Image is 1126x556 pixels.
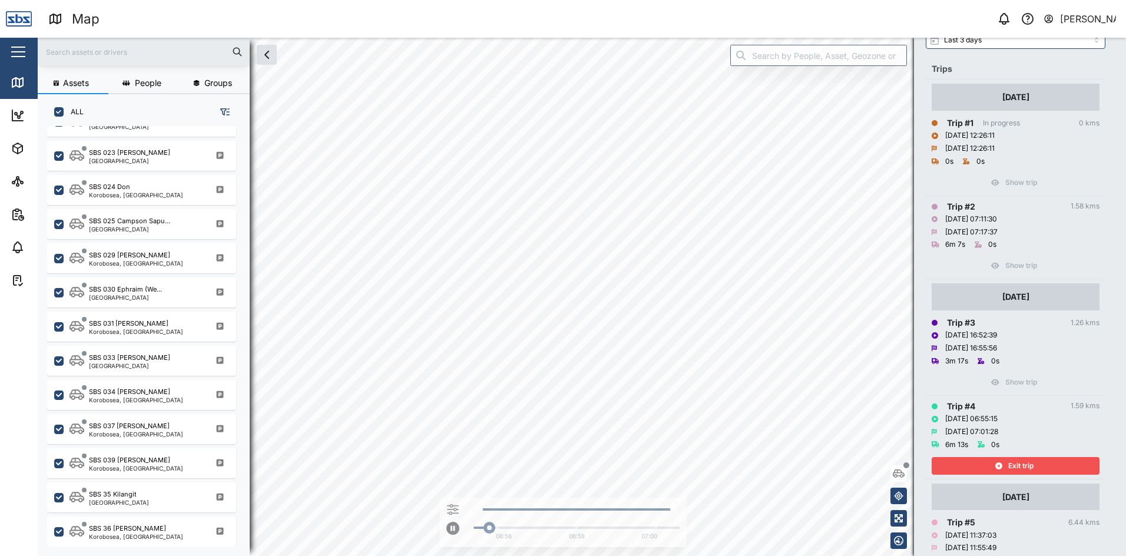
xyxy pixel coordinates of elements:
div: [GEOGRAPHIC_DATA] [89,363,170,369]
div: SBS 030 Ephraim (We... [89,284,162,294]
div: [DATE] 07:17:37 [945,227,998,238]
div: Trip # 3 [947,316,975,329]
div: 0s [945,156,953,167]
span: Assets [63,79,89,87]
div: Korobosea, [GEOGRAPHIC_DATA] [89,397,183,403]
div: SBS 025 Campson Sapu... [89,216,170,226]
div: 0s [991,356,999,367]
div: Trips [932,62,1099,75]
button: Exit trip [932,457,1099,475]
div: Sites [31,175,59,188]
div: [DATE] 07:01:28 [945,426,998,438]
div: [GEOGRAPHIC_DATA] [89,226,170,232]
div: 1.58 kms [1071,201,1099,212]
div: Reports [31,208,71,221]
div: [GEOGRAPHIC_DATA] [89,499,149,505]
div: 6.44 kms [1068,517,1099,528]
div: Korobosea, [GEOGRAPHIC_DATA] [89,260,183,266]
div: [DATE] 16:52:39 [945,330,997,341]
div: 0 kms [1079,118,1099,129]
div: [GEOGRAPHIC_DATA] [89,158,170,164]
input: Search assets or drivers [45,43,243,61]
div: SBS 029 [PERSON_NAME] [89,250,170,260]
span: People [135,79,161,87]
div: SBS 037 [PERSON_NAME] [89,421,170,431]
div: [DATE] 11:37:03 [945,530,996,541]
div: Trip # 2 [947,200,975,213]
button: [PERSON_NAME] [1043,11,1117,27]
canvas: Map [38,38,1126,556]
div: Korobosea, [GEOGRAPHIC_DATA] [89,465,183,471]
div: Trip # 4 [947,400,975,413]
div: Korobosea, [GEOGRAPHIC_DATA] [89,192,183,198]
div: [DATE] 07:11:30 [945,214,997,225]
div: Trip # 5 [947,516,975,529]
div: Alarms [31,241,67,254]
div: grid [47,126,249,547]
div: 0s [988,239,996,250]
div: [DATE] 16:55:56 [945,343,997,354]
div: SBS 36 [PERSON_NAME] [89,524,166,534]
div: 1.59 kms [1071,401,1099,412]
div: Map [31,76,57,89]
div: SBS 35 Kilangit [89,489,137,499]
div: In progress [983,118,1020,129]
div: 07:00 [641,532,657,541]
div: 3m 17s [945,356,968,367]
div: SBS 039 [PERSON_NAME] [89,455,170,465]
div: [DATE] [1002,491,1029,504]
div: Assets [31,142,67,155]
div: SBS 033 [PERSON_NAME] [89,353,170,363]
span: Exit trip [1008,458,1034,474]
div: [DATE] 12:26:11 [945,130,995,141]
div: [DATE] 11:55:49 [945,542,996,554]
div: 06:56 [496,532,512,541]
div: 06:58 [569,532,585,541]
div: [DATE] 06:55:15 [945,413,998,425]
input: Search by People, Asset, Geozone or Place [730,45,907,66]
label: ALL [64,107,84,117]
div: [GEOGRAPHIC_DATA] [89,124,170,130]
input: Select range [926,31,1105,49]
span: Groups [204,79,232,87]
div: Korobosea, [GEOGRAPHIC_DATA] [89,431,183,437]
div: [DATE] [1002,290,1029,303]
div: SBS 031 [PERSON_NAME] [89,319,168,329]
div: 6m 13s [945,439,968,451]
div: 0s [991,439,999,451]
div: [GEOGRAPHIC_DATA] [89,294,162,300]
div: 6m 7s [945,239,965,250]
div: SBS 034 [PERSON_NAME] [89,387,170,397]
div: [DATE] [1002,91,1029,104]
div: [PERSON_NAME] [1060,12,1117,27]
div: Korobosea, [GEOGRAPHIC_DATA] [89,534,183,540]
div: [DATE] 12:26:11 [945,143,995,154]
div: Map [72,9,100,29]
div: SBS 024 Don [89,182,130,192]
div: Korobosea, [GEOGRAPHIC_DATA] [89,329,183,335]
div: Dashboard [31,109,84,122]
div: Tasks [31,274,63,287]
div: 0s [976,156,985,167]
div: 1.26 kms [1071,317,1099,329]
div: SBS 023 [PERSON_NAME] [89,148,170,158]
div: Trip # 1 [947,117,973,130]
img: Main Logo [6,6,32,32]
